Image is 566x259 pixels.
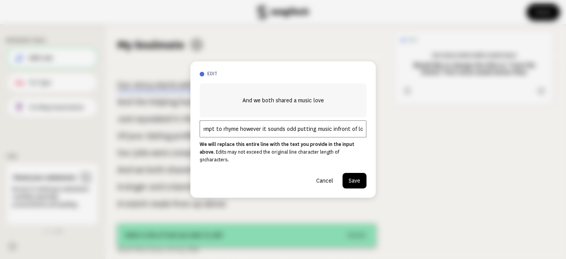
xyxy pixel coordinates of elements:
[310,173,339,188] button: Cancel
[200,120,366,137] input: Add your line edit here
[342,173,366,188] button: Save
[200,149,339,163] span: Edits may not exceed the original line character length of 91 characters.
[242,96,324,105] span: And we both shared a music love
[200,142,354,155] strong: We will replace this entire line with the text you provide in the input above.
[207,71,366,77] h3: edit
